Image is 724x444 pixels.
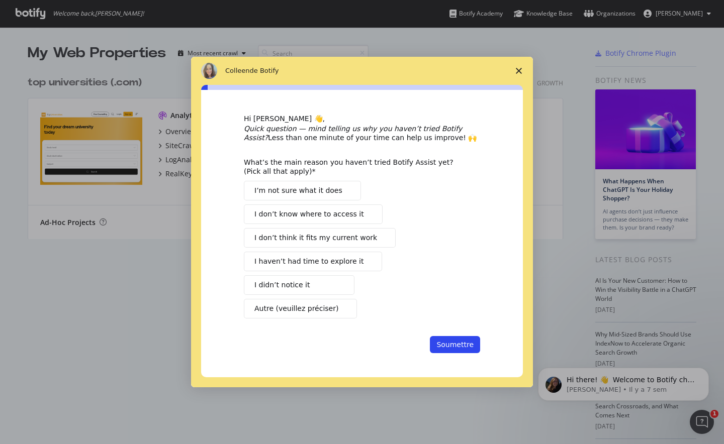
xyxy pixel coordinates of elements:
[254,209,364,219] span: I don’t know where to access it
[505,57,533,85] span: Fermer l'enquête
[244,252,382,271] button: I haven’t had time to explore it
[44,39,173,48] p: Message from Laura, sent Il y a 7 sem
[254,303,338,314] span: Autre (veuillez préciser)
[244,114,480,124] div: Hi [PERSON_NAME] 👋,
[15,21,186,54] div: message notification from Laura, Il y a 7 sem. Hi there! 👋 Welcome to Botify chat support! Have a...
[244,204,383,224] button: I don’t know where to access it
[244,181,361,200] button: I’m not sure what it does
[23,30,39,46] img: Profile image for Laura
[254,185,342,196] span: I’m not sure what it does
[244,125,462,142] i: Quick question — mind telling us why you haven’t tried Botify Assist?
[250,67,279,74] span: de Botify
[244,275,354,295] button: I didn’t notice it
[244,299,357,318] button: Autre (veuillez préciser)
[201,63,217,79] img: Profile image for Colleen
[244,228,396,248] button: I don’t think it fits my current work
[254,280,310,290] span: I didn’t notice it
[254,233,377,243] span: I don’t think it fits my current work
[430,336,480,353] button: Soumettre
[244,124,480,142] div: Less than one minute of your time can help us improve! 🙌
[44,29,173,39] p: Hi there! 👋 Welcome to Botify chat support! Have a question? Reply to this message and our team w...
[254,256,364,267] span: I haven’t had time to explore it
[225,67,250,74] span: Colleen
[244,158,465,176] div: What’s the main reason you haven’t tried Botify Assist yet? (Pick all that apply)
